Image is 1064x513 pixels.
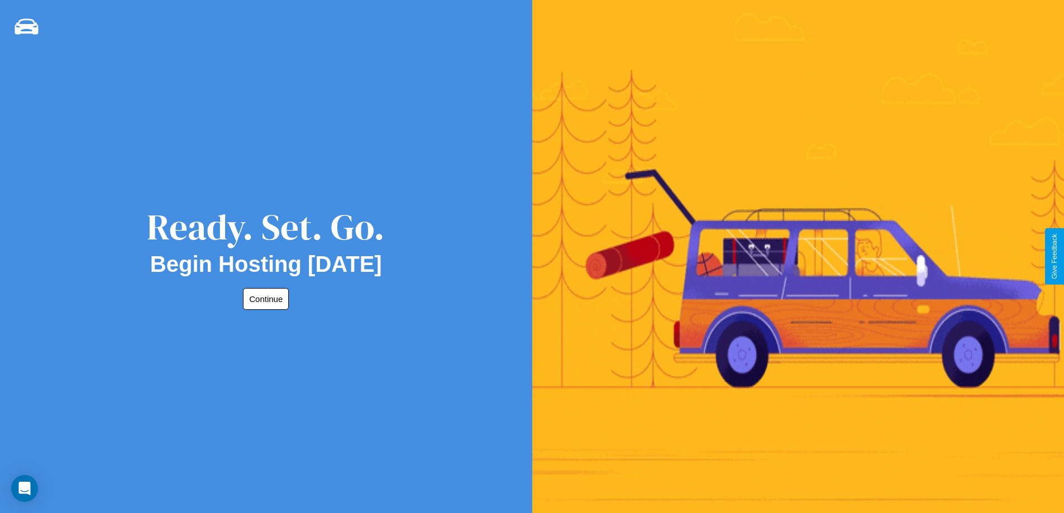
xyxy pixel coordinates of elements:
h2: Begin Hosting [DATE] [150,252,382,277]
div: Ready. Set. Go. [147,202,385,252]
button: Continue [243,288,289,310]
div: Give Feedback [1051,234,1058,279]
div: Open Intercom Messenger [11,475,38,502]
